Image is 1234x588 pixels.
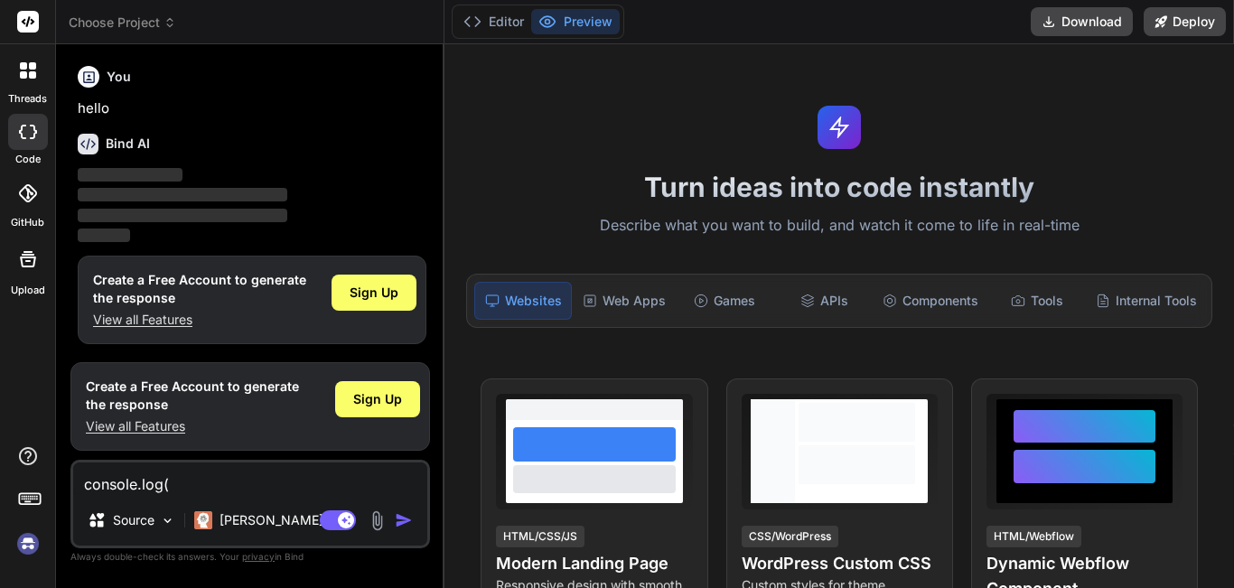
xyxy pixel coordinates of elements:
span: privacy [242,551,275,562]
img: signin [13,528,43,559]
h4: WordPress Custom CSS [742,551,938,576]
span: ‌ [78,168,182,182]
div: APIs [776,282,872,320]
span: Choose Project [69,14,176,32]
span: Sign Up [350,284,398,302]
img: icon [395,511,413,529]
label: code [15,152,41,167]
span: ‌ [78,229,130,242]
div: Tools [989,282,1085,320]
div: HTML/Webflow [986,526,1081,547]
p: Source [113,511,154,529]
p: hello [78,98,426,119]
img: Claude 4 Sonnet [194,511,212,529]
span: ‌ [78,209,287,222]
div: Internal Tools [1089,282,1204,320]
button: Download [1031,7,1133,36]
h4: Modern Landing Page [496,551,692,576]
button: Editor [456,9,531,34]
p: Always double-check its answers. Your in Bind [70,548,430,565]
h1: Create a Free Account to generate the response [93,271,306,307]
p: Describe what you want to build, and watch it come to life in real-time [455,214,1223,238]
p: [PERSON_NAME] 4 S.. [220,511,354,529]
img: attachment [367,510,388,531]
label: GitHub [11,215,44,230]
span: Sign Up [353,390,402,408]
p: View all Features [93,311,306,329]
div: CSS/WordPress [742,526,838,547]
div: Games [677,282,772,320]
div: Web Apps [575,282,673,320]
textarea: console.log( [73,462,427,495]
div: Components [875,282,986,320]
h1: Create a Free Account to generate the response [86,378,299,414]
h6: Bind AI [106,135,150,153]
span: ‌ [78,188,287,201]
label: threads [8,91,47,107]
h6: You [107,68,131,86]
div: HTML/CSS/JS [496,526,584,547]
label: Upload [11,283,45,298]
p: View all Features [86,417,299,435]
button: Preview [531,9,620,34]
img: Pick Models [160,513,175,528]
button: Deploy [1144,7,1226,36]
h1: Turn ideas into code instantly [455,171,1223,203]
div: Websites [474,282,572,320]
